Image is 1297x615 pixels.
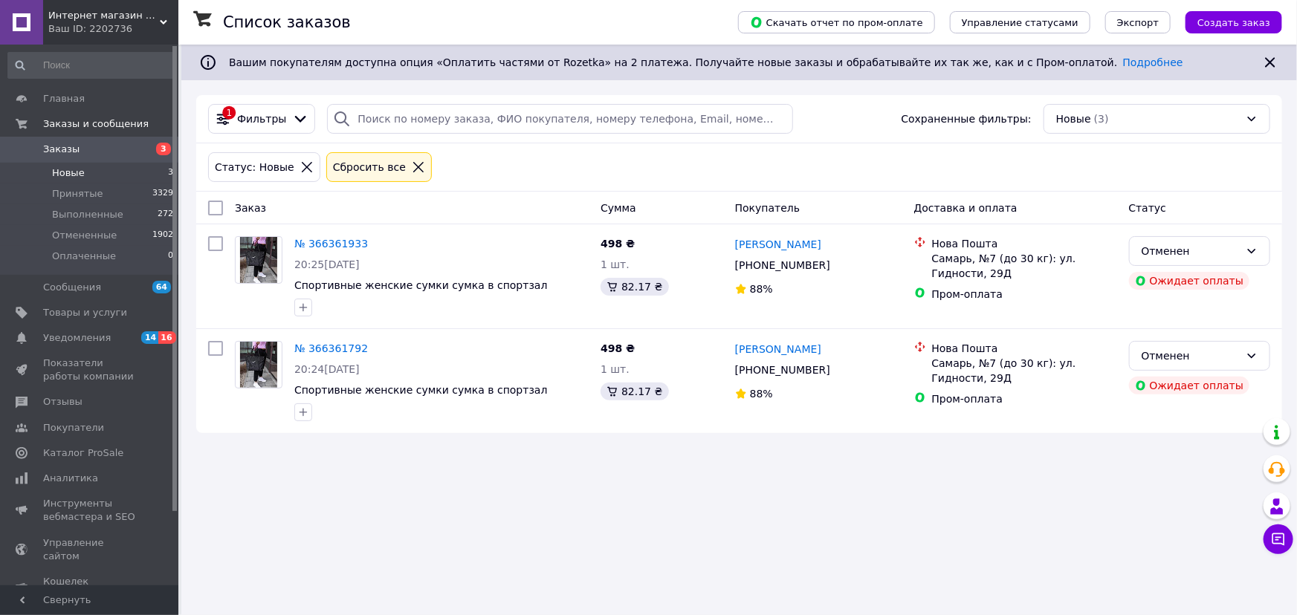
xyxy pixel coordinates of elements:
span: Принятые [52,187,103,201]
a: Спортивные женские сумки сумка в спортзал [294,279,548,291]
span: 1902 [152,229,173,242]
a: Фото товару [235,341,282,388]
div: Пром-оплата [932,391,1117,406]
input: Поиск [7,52,175,79]
span: Заказ [235,202,266,214]
span: Интернет магазин любимых брендов "ShopReplika" [48,9,160,22]
a: № 366361933 [294,238,368,250]
span: Отзывы [43,395,83,409]
h1: Список заказов [223,13,351,31]
div: Статус: Новые [212,159,297,175]
span: Покупатели [43,421,104,435]
span: Покупатель [735,202,800,214]
span: 1 шт. [601,258,630,270]
span: 20:24[DATE] [294,363,360,375]
span: Управление сайтом [43,536,138,563]
button: Чат с покупателем [1264,524,1293,554]
button: Управление статусами [950,11,1090,33]
span: Выполненные [52,208,123,221]
span: Заказы [43,143,80,156]
span: 0 [168,250,173,263]
span: Заказы и сообщения [43,117,149,131]
span: Экспорт [1117,17,1159,28]
div: Пром-оплата [932,287,1117,302]
span: Аналитика [43,472,98,485]
a: [PERSON_NAME] [735,342,821,357]
button: Скачать отчет по пром-оплате [738,11,935,33]
span: 272 [158,208,173,221]
div: Ожидает оплаты [1129,377,1250,394]
img: Фото товару [240,342,277,388]
span: Статус [1129,202,1167,214]
span: 16 [158,331,175,344]
div: Отменен [1142,348,1240,364]
div: Отменен [1142,243,1240,259]
input: Поиск по номеру заказа, ФИО покупателя, номеру телефона, Email, номеру накладной [327,104,792,134]
img: Фото товару [240,237,277,283]
span: Скачать отчет по пром-оплате [750,16,923,29]
div: Самарь, №7 (до 30 кг): ул. Гидности, 29Д [932,251,1117,281]
span: Оплаченные [52,250,116,263]
span: 498 ₴ [601,238,635,250]
div: Ваш ID: 2202736 [48,22,178,36]
span: Отмененные [52,229,117,242]
span: 20:25[DATE] [294,258,360,270]
span: Уведомления [43,331,111,345]
span: Сумма [601,202,636,214]
a: Фото товару [235,236,282,284]
span: Доставка и оплата [914,202,1018,214]
span: Фильтры [237,111,286,126]
span: 1 шт. [601,363,630,375]
span: Сообщения [43,281,101,294]
span: Новые [1056,111,1091,126]
button: Создать заказ [1186,11,1282,33]
span: 498 ₴ [601,342,635,354]
a: № 366361792 [294,342,368,354]
a: Спортивные женские сумки сумка в спортзал [294,384,548,396]
span: 3 [168,166,173,180]
span: Инструменты вебмастера и SEO [43,497,138,524]
div: Самарь, №7 (до 30 кг): ул. Гидности, 29Д [932,356,1117,385]
div: 82.17 ₴ [601,278,668,296]
span: 3 [156,143,171,155]
div: Сбросить все [330,159,409,175]
div: Ожидает оплаты [1129,272,1250,290]
a: Подробнее [1123,56,1183,68]
span: Создать заказ [1197,17,1270,28]
div: 82.17 ₴ [601,383,668,400]
div: [PHONE_NUMBER] [732,359,833,380]
span: 88% [750,283,773,295]
a: [PERSON_NAME] [735,237,821,252]
span: Показатели работы компании [43,357,138,383]
span: (3) [1094,113,1109,125]
span: Вашим покупателям доступна опция «Оплатить частями от Rozetka» на 2 платежа. Получайте новые зака... [229,56,1183,68]
span: Сохраненные фильтры: [902,111,1032,126]
span: Новые [52,166,85,180]
span: Товары и услуги [43,306,127,319]
div: Нова Пошта [932,236,1117,251]
button: Экспорт [1105,11,1171,33]
div: [PHONE_NUMBER] [732,255,833,276]
span: Кошелек компании [43,575,138,602]
span: Каталог ProSale [43,446,123,460]
a: Создать заказ [1171,16,1282,27]
span: 88% [750,388,773,400]
span: 14 [141,331,158,344]
span: Управление статусами [962,17,1078,28]
span: 3329 [152,187,173,201]
span: 64 [152,281,171,293]
span: Главная [43,92,85,105]
div: Нова Пошта [932,341,1117,356]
